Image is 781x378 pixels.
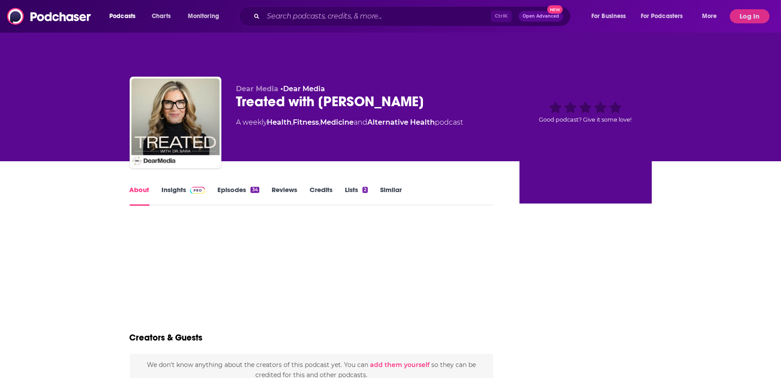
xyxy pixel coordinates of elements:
[519,11,563,22] button: Open AdvancedNew
[131,78,220,167] img: Treated with Dr. Sara Szal
[641,10,683,22] span: For Podcasters
[368,118,435,126] a: Alternative Health
[190,187,206,194] img: Podchaser Pro
[182,9,231,23] button: open menu
[130,185,149,206] a: About
[345,185,368,206] a: Lists2
[362,187,368,193] div: 2
[696,9,728,23] button: open menu
[547,5,563,14] span: New
[635,9,696,23] button: open menu
[354,118,368,126] span: and
[162,185,206,206] a: InsightsPodchaser Pro
[250,187,259,193] div: 34
[263,9,491,23] input: Search podcasts, credits, & more...
[539,116,632,123] span: Good podcast? Give it some love!
[267,118,292,126] a: Health
[130,332,203,343] h2: Creators & Guests
[152,10,171,22] span: Charts
[103,9,147,23] button: open menu
[146,9,176,23] a: Charts
[293,118,319,126] a: Fitness
[109,10,135,22] span: Podcasts
[519,85,652,139] div: Good podcast? Give it some love!
[281,85,325,93] span: •
[730,9,770,23] button: Log In
[702,10,717,22] span: More
[247,6,579,26] div: Search podcasts, credits, & more...
[370,361,430,368] button: add them yourself
[491,11,512,22] span: Ctrl K
[380,185,402,206] a: Similar
[310,185,333,206] a: Credits
[284,85,325,93] a: Dear Media
[292,118,293,126] span: ,
[321,118,354,126] a: Medicine
[236,117,463,128] div: A weekly podcast
[272,185,297,206] a: Reviews
[523,14,559,19] span: Open Advanced
[585,9,637,23] button: open menu
[319,118,321,126] span: ,
[217,185,259,206] a: Episodes34
[236,85,279,93] span: Dear Media
[591,10,626,22] span: For Business
[188,10,219,22] span: Monitoring
[7,8,92,25] img: Podchaser - Follow, Share and Rate Podcasts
